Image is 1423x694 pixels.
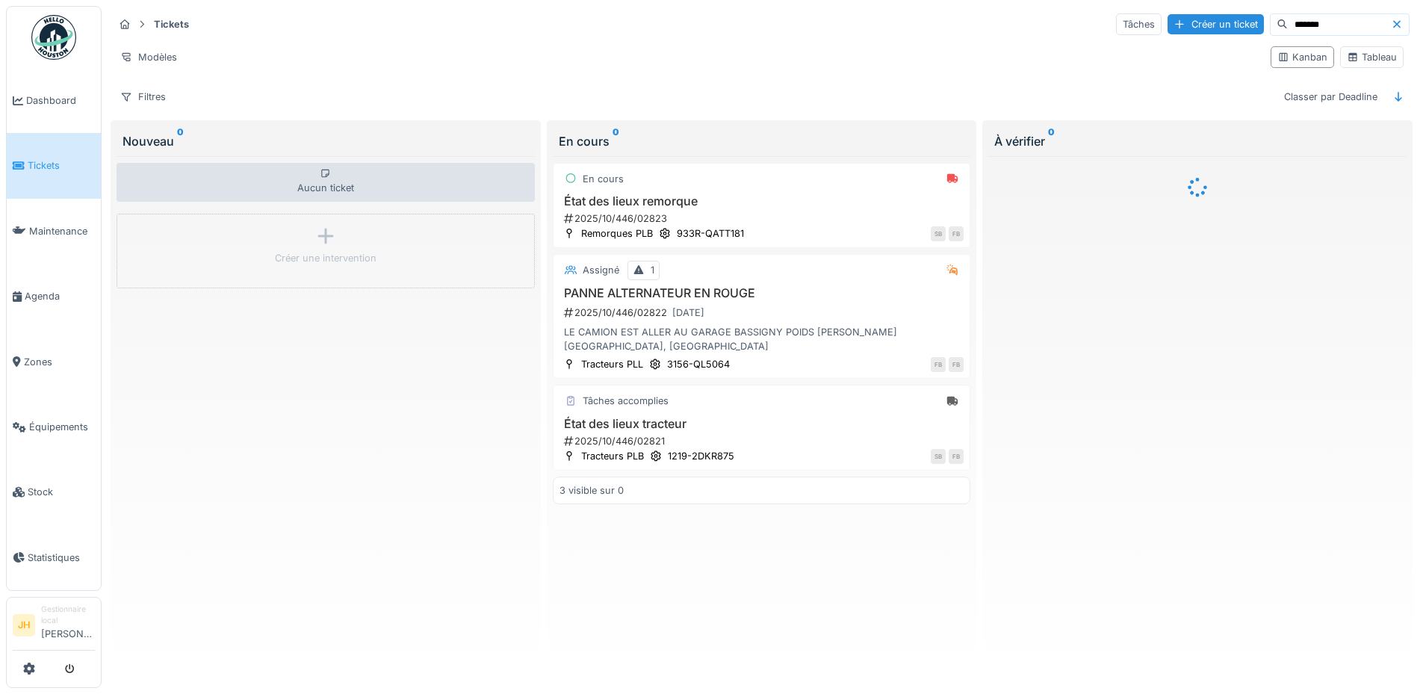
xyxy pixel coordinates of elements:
div: FB [949,226,964,241]
span: Tickets [28,158,95,173]
div: Classer par Deadline [1277,86,1384,108]
span: Dashboard [26,93,95,108]
div: À vérifier [994,132,1401,150]
a: JH Gestionnaire local[PERSON_NAME] [13,604,95,651]
div: SB [931,449,946,464]
sup: 0 [177,132,184,150]
sup: 0 [1048,132,1055,150]
div: Tâches accomplies [583,394,669,408]
span: Stock [28,485,95,499]
div: FB [949,449,964,464]
div: 3 visible sur 0 [559,483,624,498]
div: 1 [651,263,654,277]
span: Zones [24,355,95,369]
a: Statistiques [7,525,101,590]
div: Filtres [114,86,173,108]
div: SB [931,226,946,241]
div: FB [949,357,964,372]
div: [DATE] [672,306,704,320]
sup: 0 [613,132,619,150]
h3: État des lieux tracteur [559,417,964,431]
div: FB [931,357,946,372]
a: Stock [7,459,101,524]
span: Équipements [29,420,95,434]
div: Tableau [1347,50,1397,64]
img: Badge_color-CXgf-gQk.svg [31,15,76,60]
div: Nouveau [123,132,529,150]
a: Agenda [7,264,101,329]
div: Tâches [1116,13,1162,35]
div: Aucun ticket [117,163,535,202]
div: En cours [583,172,624,186]
div: 2025/10/446/02821 [562,434,964,448]
h3: PANNE ALTERNATEUR EN ROUGE [559,286,964,300]
a: Zones [7,329,101,394]
div: 2025/10/446/02822 [562,303,964,322]
span: Maintenance [29,224,95,238]
a: Dashboard [7,68,101,133]
div: Créer un ticket [1168,14,1264,34]
div: Modèles [114,46,184,68]
div: Gestionnaire local [41,604,95,627]
a: Maintenance [7,199,101,264]
span: Statistiques [28,551,95,565]
div: LE CAMION EST ALLER AU GARAGE BASSIGNY POIDS [PERSON_NAME][GEOGRAPHIC_DATA], [GEOGRAPHIC_DATA] [559,325,964,353]
div: Kanban [1277,50,1327,64]
span: Agenda [25,289,95,303]
div: Tracteurs PLL [581,357,643,371]
div: Tracteurs PLB [581,449,644,463]
div: 1219-2DKR875 [668,449,734,463]
div: 3156-QL5064 [667,357,730,371]
div: 2025/10/446/02823 [562,211,964,226]
div: 933R-QATT181 [677,226,744,241]
div: Remorques PLB [581,226,653,241]
strong: Tickets [148,17,195,31]
li: JH [13,614,35,636]
li: [PERSON_NAME] [41,604,95,647]
h3: État des lieux remorque [559,194,964,208]
a: Tickets [7,133,101,198]
div: En cours [559,132,965,150]
div: Assigné [583,263,619,277]
a: Équipements [7,394,101,459]
div: Créer une intervention [275,251,376,265]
